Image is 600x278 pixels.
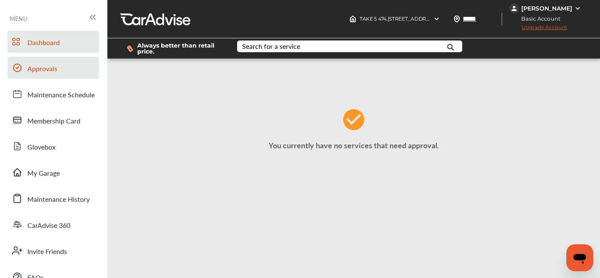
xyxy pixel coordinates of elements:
a: Dashboard [8,31,99,53]
img: header-down-arrow.9dd2ce7d.svg [433,16,440,22]
img: WGsFRI8htEPBVLJbROoPRyZpYNWhNONpIPPETTm6eUC0GeLEiAAAAAElFTkSuQmCC [574,5,581,12]
img: header-divider.bc55588e.svg [501,13,502,25]
span: Maintenance Schedule [27,90,95,101]
span: MENU [10,15,27,22]
span: Basic Account [510,14,567,23]
span: Maintenance History [27,194,90,205]
img: dollor_label_vector.a70140d1.svg [127,45,133,52]
span: Always better than retail price. [137,43,224,54]
a: Membership Card [8,109,99,131]
a: Maintenance Schedule [8,83,99,105]
span: My Garage [27,168,60,179]
span: Dashboard [27,37,60,48]
a: My Garage [8,161,99,183]
span: Membership Card [27,116,80,127]
span: Upgrade Account [509,24,567,35]
p: You currently have no services that need approval. [109,140,598,150]
span: Glovebox [27,142,56,153]
iframe: Button to launch messaging window [566,244,593,271]
img: jVpblrzwTbfkPYzPPzSLxeg0AAAAASUVORK5CYII= [509,3,519,13]
a: Glovebox [8,135,99,157]
span: Approvals [27,64,57,75]
img: location_vector.a44bc228.svg [453,16,460,22]
span: CarAdvise 360 [27,220,70,231]
img: header-home-logo.8d720a4f.svg [349,16,356,22]
a: Maintenance History [8,187,99,209]
a: CarAdvise 360 [8,214,99,235]
span: Invite Friends [27,246,67,257]
a: Invite Friends [8,240,99,262]
span: TAKE 5 474 , [STREET_ADDRESS] Auburndale , FL 33823 [360,16,489,22]
div: [PERSON_NAME] [521,5,572,12]
div: Search for a service [242,43,300,50]
a: Approvals [8,57,99,79]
